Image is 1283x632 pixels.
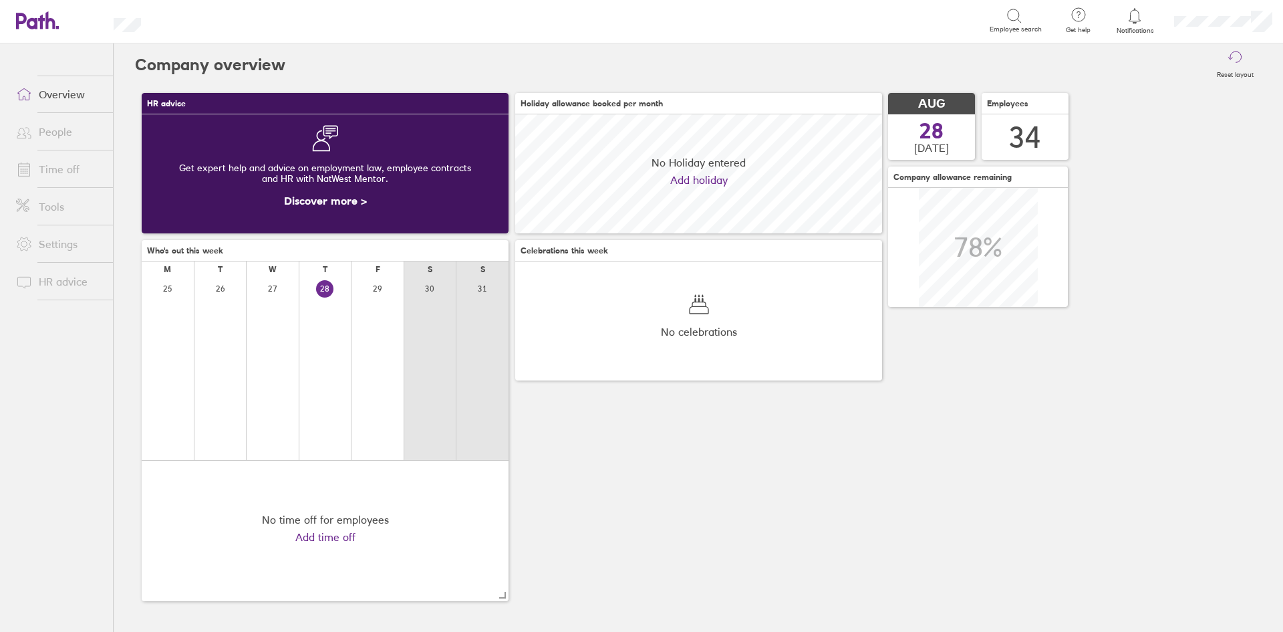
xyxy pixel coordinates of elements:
div: F [376,265,380,274]
a: Discover more > [284,194,367,207]
span: No Holiday entered [652,156,746,169]
div: 34 [1009,120,1041,154]
a: Add time off [295,531,355,543]
a: Notifications [1113,7,1157,35]
span: Employees [987,99,1028,108]
div: W [269,265,277,274]
span: 28 [919,120,944,142]
span: AUG [918,97,945,111]
label: Reset layout [1209,67,1262,79]
div: T [323,265,327,274]
span: [DATE] [914,142,949,154]
span: Holiday allowance booked per month [521,99,663,108]
a: Tools [5,193,113,220]
div: S [428,265,432,274]
div: S [480,265,485,274]
span: Get help [1056,26,1100,34]
a: Settings [5,231,113,257]
a: People [5,118,113,145]
span: HR advice [147,99,186,108]
a: HR advice [5,268,113,295]
span: Notifications [1113,27,1157,35]
div: Search [177,14,211,26]
span: Who's out this week [147,246,223,255]
a: Add holiday [670,174,728,186]
span: Celebrations this week [521,246,608,255]
span: Company allowance remaining [893,173,1012,182]
a: Overview [5,81,113,108]
span: Employee search [990,25,1042,33]
span: No celebrations [661,326,737,338]
div: M [164,265,171,274]
a: Time off [5,156,113,183]
button: Reset layout [1209,43,1262,86]
div: T [218,265,223,274]
div: No time off for employees [262,514,389,526]
h2: Company overview [135,43,285,86]
div: Get expert help and advice on employment law, employee contracts and HR with NatWest Mentor. [152,152,498,195]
